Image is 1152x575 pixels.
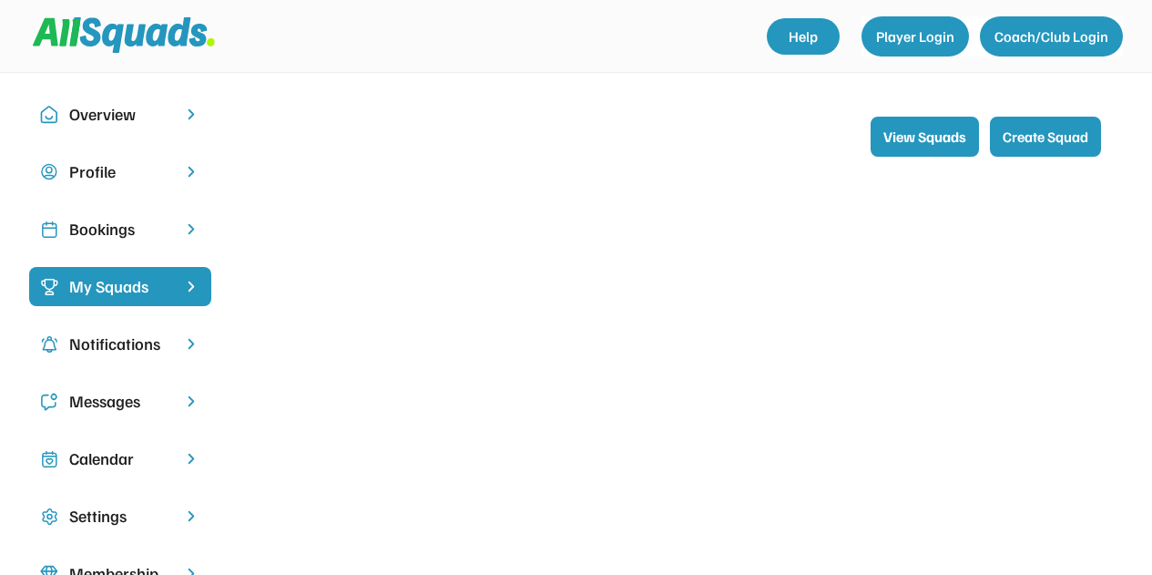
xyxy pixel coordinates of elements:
img: chevron-right.svg [182,221,200,238]
img: chevron-right.svg [182,106,200,123]
img: Icon%20%2823%29.svg [40,278,58,296]
a: Help [767,18,840,55]
img: chevron-right%20copy%203.svg [182,278,200,295]
img: Icon%20copy%204.svg [40,335,58,354]
img: chevron-right.svg [182,163,200,180]
img: chevron-right.svg [182,393,200,410]
img: chevron-right.svg [182,450,200,467]
div: Notifications [69,332,171,356]
img: chevron-right.svg [182,335,200,353]
button: Player Login [861,16,969,56]
button: View Squads [871,117,979,157]
div: Messages [69,389,171,414]
div: Profile [69,159,171,184]
button: Create Squad [990,117,1101,157]
div: Bookings [69,217,171,241]
img: user-circle.svg [40,163,58,181]
img: Squad%20Logo.svg [33,17,215,52]
img: chevron-right.svg [182,508,200,525]
div: My Squads [69,274,171,299]
img: Icon%20copy%202.svg [40,221,58,239]
img: Icon%20copy%205.svg [40,393,58,411]
div: Overview [69,102,171,127]
img: Icon%20copy%2010.svg [40,106,58,124]
div: Calendar [69,447,171,471]
div: Settings [69,504,171,529]
button: Coach/Club Login [980,16,1123,56]
img: Icon%20copy%207.svg [40,450,58,468]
